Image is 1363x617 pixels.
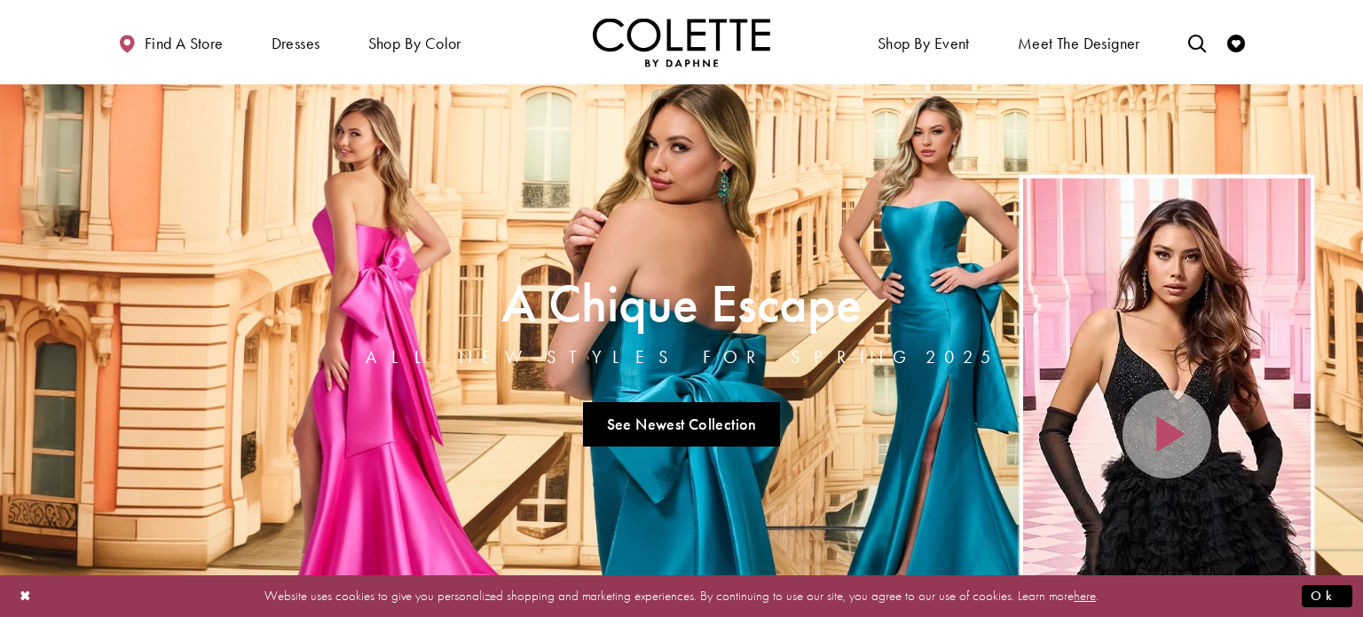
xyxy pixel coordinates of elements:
p: Website uses cookies to give you personalized shopping and marketing experiences. By continuing t... [128,584,1235,608]
span: Shop by color [364,18,466,67]
a: Find a store [114,18,227,67]
span: Shop by color [368,35,461,52]
a: Meet the designer [1013,18,1145,67]
span: Dresses [267,18,325,67]
img: Colette by Daphne [593,18,770,67]
a: Visit Home Page [593,18,770,67]
button: Submit Dialog [1302,585,1352,607]
span: Meet the designer [1018,35,1140,52]
span: Dresses [272,35,320,52]
a: Check Wishlist [1223,18,1249,67]
a: here [1074,587,1096,605]
span: Shop By Event [873,18,974,67]
span: Find a store [145,35,224,52]
ul: Slider Links [360,395,1003,454]
a: Toggle search [1184,18,1210,67]
span: Shop By Event [878,35,970,52]
button: Close Dialog [11,581,41,612]
a: See Newest Collection A Chique Escape All New Styles For Spring 2025 [583,402,780,447]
